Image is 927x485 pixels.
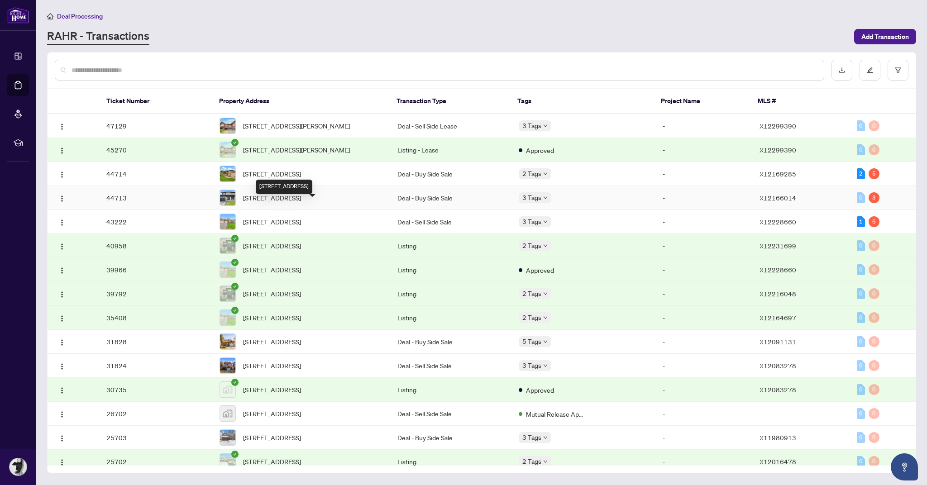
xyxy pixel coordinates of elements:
[655,258,752,282] td: -
[522,360,541,371] span: 3 Tags
[869,408,879,419] div: 0
[256,180,312,194] div: [STREET_ADDRESS]
[390,450,511,474] td: Listing
[543,315,548,320] span: down
[869,360,879,371] div: 0
[220,190,235,205] img: thumbnail-img
[55,119,69,133] button: Logo
[522,432,541,442] span: 3 Tags
[99,306,212,330] td: 35408
[220,454,235,469] img: thumbnail-img
[869,216,879,227] div: 6
[231,283,239,290] span: check-circle
[857,144,865,155] div: 0
[869,288,879,299] div: 0
[861,29,909,44] span: Add Transaction
[231,259,239,266] span: check-circle
[888,60,908,81] button: filter
[522,216,541,227] span: 3 Tags
[58,219,66,226] img: Logo
[654,89,750,114] th: Project Name
[522,456,541,466] span: 2 Tags
[55,382,69,397] button: Logo
[869,312,879,323] div: 0
[390,354,511,378] td: Deal - Sell Side Sale
[57,12,103,20] span: Deal Processing
[760,361,796,370] span: X12083278
[543,243,548,248] span: down
[760,218,796,226] span: X12228660
[231,379,239,386] span: check-circle
[58,195,66,202] img: Logo
[220,286,235,301] img: thumbnail-img
[55,406,69,421] button: Logo
[220,262,235,277] img: thumbnail-img
[390,210,511,234] td: Deal - Sell Side Sale
[857,120,865,131] div: 0
[47,13,53,19] span: home
[243,456,301,466] span: [STREET_ADDRESS]
[543,459,548,464] span: down
[99,378,212,402] td: 30735
[857,168,865,179] div: 2
[220,142,235,157] img: thumbnail-img
[99,89,212,114] th: Ticket Number
[522,288,541,299] span: 2 Tags
[58,411,66,418] img: Logo
[99,330,212,354] td: 31828
[655,426,752,450] td: -
[55,430,69,445] button: Logo
[231,451,239,458] span: check-circle
[243,361,301,371] span: [STREET_ADDRESS]
[243,193,301,203] span: [STREET_ADDRESS]
[857,240,865,251] div: 0
[390,114,511,138] td: Deal - Sell Side Lease
[390,330,511,354] td: Deal - Buy Side Sale
[895,67,901,73] span: filter
[543,195,548,200] span: down
[760,433,796,442] span: X11980913
[760,122,796,130] span: X12299390
[99,402,212,426] td: 26702
[857,216,865,227] div: 1
[655,378,752,402] td: -
[243,409,301,418] span: [STREET_ADDRESS]
[760,290,796,298] span: X12216048
[760,314,796,322] span: X12164697
[522,120,541,131] span: 3 Tags
[522,192,541,203] span: 3 Tags
[243,337,301,347] span: [STREET_ADDRESS]
[220,430,235,445] img: thumbnail-img
[543,219,548,224] span: down
[543,363,548,368] span: down
[655,186,752,210] td: -
[58,387,66,394] img: Logo
[99,114,212,138] td: 47129
[655,282,752,306] td: -
[857,312,865,323] div: 0
[522,336,541,347] span: 5 Tags
[526,385,554,395] span: Approved
[58,171,66,178] img: Logo
[510,89,654,114] th: Tags
[655,354,752,378] td: -
[857,336,865,347] div: 0
[99,186,212,210] td: 44713
[760,457,796,466] span: X12016478
[55,454,69,469] button: Logo
[760,266,796,274] span: X12228660
[543,291,548,296] span: down
[750,89,847,114] th: MLS #
[526,409,585,419] span: Mutual Release Approved
[243,313,301,323] span: [STREET_ADDRESS]
[99,162,212,186] td: 44714
[99,354,212,378] td: 31824
[869,264,879,275] div: 0
[857,264,865,275] div: 0
[220,310,235,325] img: thumbnail-img
[390,234,511,258] td: Listing
[99,450,212,474] td: 25702
[831,60,852,81] button: download
[869,456,879,467] div: 0
[99,138,212,162] td: 45270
